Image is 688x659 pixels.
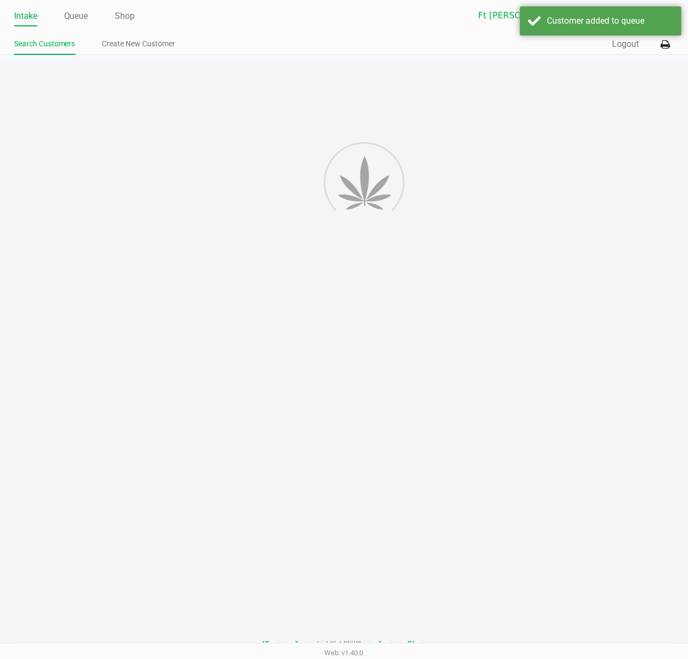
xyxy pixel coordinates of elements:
a: Intake [14,9,37,24]
a: Shop [115,9,135,24]
a: Search Customers [14,37,75,51]
button: Select [589,6,605,25]
a: Queue [64,9,88,24]
span: Ft [PERSON_NAME][GEOGRAPHIC_DATA] [478,9,583,22]
span: Web: v1.40.0 [325,649,364,657]
a: Create New Customer [102,37,176,51]
div: Customer added to queue [547,15,673,27]
button: Logout [612,38,639,51]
